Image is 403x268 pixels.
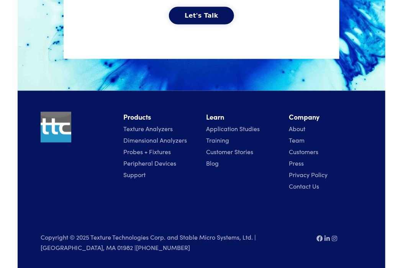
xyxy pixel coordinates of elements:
[289,182,319,191] a: Contact Us
[206,112,280,123] li: Learn
[123,148,171,156] a: Probes + Fixtures
[123,125,173,133] a: Texture Analyzers
[123,159,176,168] a: Peripheral Devices
[289,159,304,168] a: Press
[169,7,234,25] button: Let's Talk
[206,159,219,168] a: Blog
[41,112,71,143] img: ttc_logo_1x1_v1.0.png
[289,136,305,145] a: Team
[289,112,362,123] li: Company
[289,171,328,179] a: Privacy Policy
[123,136,187,145] a: Dimensional Analyzers
[136,243,190,252] a: [PHONE_NUMBER]
[123,112,197,123] li: Products
[123,171,146,179] a: Support
[289,125,305,133] a: About
[206,125,260,133] a: Application Studies
[289,148,318,156] a: Customers
[206,136,229,145] a: Training
[206,148,253,156] a: Customer Stories
[41,233,307,253] p: Copyright © 2025 Texture Technologies Corp. and Stable Micro Systems, Ltd. | [GEOGRAPHIC_DATA], M...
